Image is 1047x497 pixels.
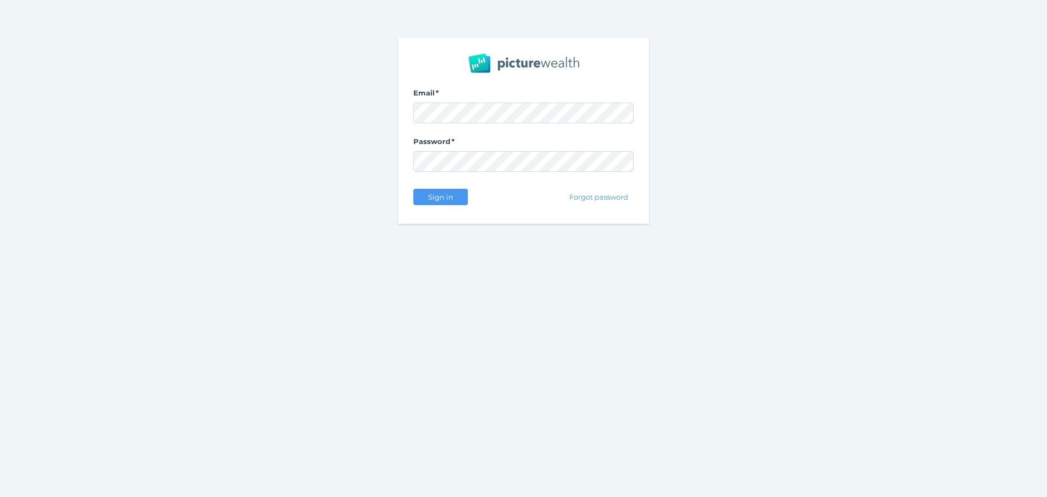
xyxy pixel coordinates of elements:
label: Password [413,137,634,151]
span: Sign in [423,193,458,201]
span: Forgot password [565,193,633,201]
img: PW [468,53,579,73]
button: Forgot password [564,189,634,205]
label: Email [413,88,634,103]
button: Sign in [413,189,468,205]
